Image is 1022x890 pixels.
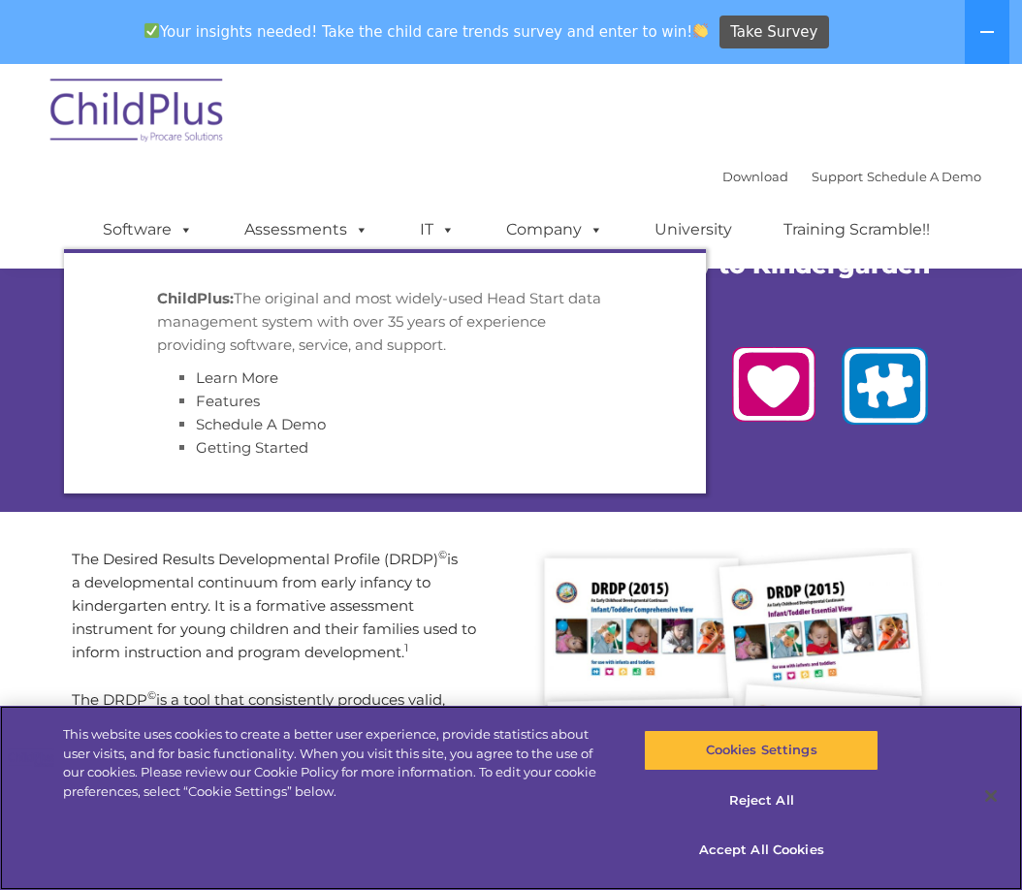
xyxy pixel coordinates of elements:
a: Software [83,210,212,249]
img: ChildPlus by Procare Solutions [41,65,235,162]
span: Your insights needed! Take the child care trends survey and enter to win! [136,13,717,50]
div: This website uses cookies to create a better user experience, provide statistics about user visit... [63,725,613,801]
a: Take Survey [719,16,829,49]
img: ✅ [144,23,159,38]
p: The Desired Results Developmental Profile (DRDP) is a developmental continuum from early infancy ... [72,548,497,664]
sup: © [438,548,447,561]
a: University [635,210,751,249]
a: Features [196,392,260,410]
a: IT [400,210,474,249]
a: Support [812,169,863,184]
sup: 1 [404,641,408,654]
p: The original and most widely-used Head Start data management system with over 35 years of experie... [157,287,613,357]
sup: © [147,688,156,702]
button: Reject All [644,780,878,821]
font: | [722,169,981,184]
a: Learn More [196,368,278,387]
img: 👏 [693,23,708,38]
a: Download [722,169,788,184]
button: Accept All Cookies [644,830,878,871]
a: Assessments [225,210,388,249]
a: Schedule A Demo [196,415,326,433]
a: Training Scramble!! [764,210,949,249]
a: Company [487,210,623,249]
strong: ChildPlus: [157,289,234,307]
button: Cookies Settings [644,730,878,771]
a: Getting Started [196,438,308,457]
a: Schedule A Demo [867,169,981,184]
span: Take Survey [730,16,817,49]
button: Close [970,775,1012,817]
